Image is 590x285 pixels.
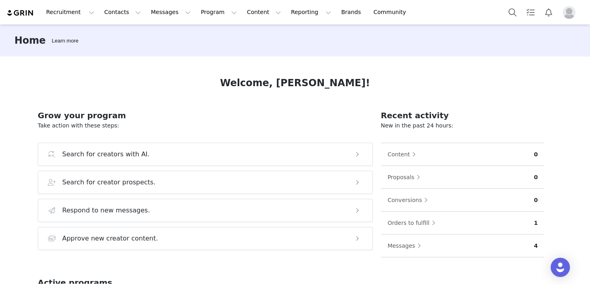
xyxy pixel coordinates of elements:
button: Search for creators with AI. [38,143,373,166]
button: Contacts [100,3,146,21]
p: Take action with these steps: [38,121,373,130]
img: grin logo [6,9,35,17]
button: Content [387,148,420,161]
div: Tooltip anchor [50,37,80,45]
button: Reporting [286,3,336,21]
button: Search [504,3,521,21]
h2: Recent activity [381,109,544,121]
h3: Respond to new messages. [62,206,150,215]
button: Profile [558,6,584,19]
h3: Search for creator prospects. [62,178,156,187]
button: Messages [387,239,425,252]
a: Tasks [522,3,539,21]
button: Messages [146,3,195,21]
button: Content [242,3,286,21]
button: Proposals [387,171,425,184]
p: 1 [534,219,538,227]
a: Brands [336,3,368,21]
img: placeholder-profile.jpg [563,6,576,19]
button: Respond to new messages. [38,199,373,222]
p: 4 [534,242,538,250]
p: 0 [534,196,538,204]
h3: Home [14,33,46,48]
button: Conversions [387,194,432,206]
p: New in the past 24 hours: [381,121,544,130]
p: 0 [534,150,538,159]
button: Program [196,3,242,21]
button: Recruitment [41,3,99,21]
button: Orders to fulfill [387,216,439,229]
h1: Welcome, [PERSON_NAME]! [220,76,370,90]
button: Approve new creator content. [38,227,373,250]
div: Open Intercom Messenger [551,258,570,277]
button: Search for creator prospects. [38,171,373,194]
h3: Approve new creator content. [62,234,158,243]
h2: Grow your program [38,109,373,121]
h3: Search for creators with AI. [62,150,150,159]
a: Community [369,3,415,21]
button: Notifications [540,3,557,21]
p: 0 [534,173,538,182]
